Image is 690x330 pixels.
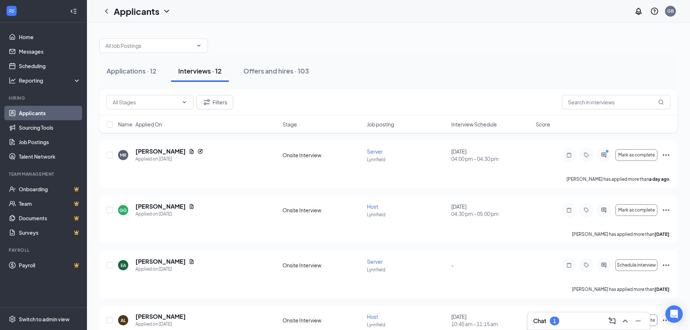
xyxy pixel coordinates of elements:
[562,95,670,109] input: Search in interviews
[618,153,655,158] span: Mark as complete
[135,321,186,328] div: Applied on [DATE]
[658,99,664,105] svg: MagnifyingGlass
[189,259,195,264] svg: Document
[283,121,297,128] span: Stage
[451,203,531,217] div: [DATE]
[367,121,394,128] span: Job posting
[283,151,363,159] div: Onsite Interview
[19,258,81,272] a: PayrollCrown
[9,316,16,323] svg: Settings
[634,7,643,16] svg: Notifications
[283,206,363,214] div: Onsite Interview
[19,182,81,196] a: OnboardingCrown
[197,149,203,154] svg: Reapply
[662,206,670,214] svg: Ellipses
[19,225,81,240] a: SurveysCrown
[19,316,70,323] div: Switch to admin view
[536,121,550,128] span: Score
[572,231,670,237] p: [PERSON_NAME] has applied more than .
[178,66,222,75] div: Interviews · 12
[649,176,669,182] b: a day ago
[367,212,447,218] p: Lynnfield
[367,258,383,265] span: Server
[650,7,659,16] svg: QuestionInfo
[135,210,195,218] div: Applied on [DATE]
[283,262,363,269] div: Onsite Interview
[655,287,669,292] b: [DATE]
[202,98,211,106] svg: Filter
[120,152,126,158] div: MR
[8,7,15,14] svg: WorkstreamLogo
[9,95,79,101] div: Hiring
[181,99,187,105] svg: ChevronDown
[196,43,202,49] svg: ChevronDown
[606,315,618,327] button: ComposeMessage
[19,44,81,59] a: Messages
[19,149,81,164] a: Talent Network
[533,317,546,325] h3: Chat
[106,66,156,75] div: Applications · 12
[565,207,573,213] svg: Note
[565,262,573,268] svg: Note
[19,211,81,225] a: DocumentsCrown
[367,322,447,328] p: Lynnfield
[162,7,171,16] svg: ChevronDown
[135,202,186,210] h5: [PERSON_NAME]
[599,207,608,213] svg: ActiveChat
[19,30,81,44] a: Home
[582,207,591,213] svg: Tag
[667,8,674,14] div: GB
[189,204,195,209] svg: Document
[9,171,79,177] div: Team Management
[19,120,81,135] a: Sourcing Tools
[619,315,631,327] button: ChevronUp
[102,7,111,16] svg: ChevronLeft
[118,121,162,128] span: Name · Applied On
[662,151,670,159] svg: Ellipses
[665,305,683,323] div: Open Intercom Messenger
[189,149,195,154] svg: Document
[615,259,657,271] button: Schedule interview
[196,95,233,109] button: Filter Filters
[451,210,531,217] span: 04:30 pm - 05:00 pm
[572,286,670,292] p: [PERSON_NAME] has applied more than .
[135,155,203,163] div: Applied on [DATE]
[451,313,531,327] div: [DATE]
[451,262,454,268] span: -
[9,77,16,84] svg: Analysis
[367,156,447,163] p: Lynnfield
[582,262,591,268] svg: Tag
[283,317,363,324] div: Onsite Interview
[9,247,79,253] div: Payroll
[599,262,608,268] svg: ActiveChat
[566,176,670,182] p: [PERSON_NAME] has applied more than .
[105,42,193,50] input: All Job Postings
[662,261,670,270] svg: Ellipses
[604,149,612,155] svg: PrimaryDot
[565,152,573,158] svg: Note
[367,267,447,273] p: Lynnfield
[621,317,630,325] svg: ChevronUp
[121,317,126,323] div: AL
[19,135,81,149] a: Job Postings
[19,59,81,73] a: Scheduling
[19,77,81,84] div: Reporting
[618,208,655,213] span: Mark as complete
[451,121,497,128] span: Interview Schedule
[135,266,195,273] div: Applied on [DATE]
[367,313,378,320] span: Host
[615,149,657,161] button: Mark as complete
[599,152,608,158] svg: ActiveChat
[135,147,186,155] h5: [PERSON_NAME]
[634,317,643,325] svg: Minimize
[662,316,670,325] svg: Ellipses
[135,258,186,266] h5: [PERSON_NAME]
[113,98,179,106] input: All Stages
[19,196,81,211] a: TeamCrown
[617,263,656,268] span: Schedule interview
[655,231,669,237] b: [DATE]
[367,203,378,210] span: Host
[121,262,126,268] div: EA
[114,5,159,17] h1: Applicants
